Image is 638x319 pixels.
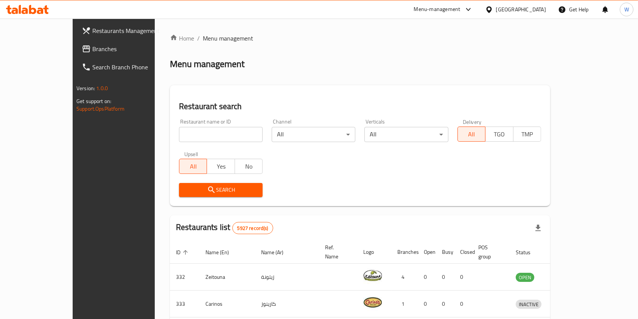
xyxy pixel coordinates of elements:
[363,266,382,285] img: Zeitouna
[76,22,179,40] a: Restaurants Management
[357,241,391,264] th: Logo
[325,243,348,261] span: Ref. Name
[199,264,255,291] td: Zeitouna
[517,129,538,140] span: TMP
[454,241,472,264] th: Closed
[414,5,461,14] div: Menu-management
[478,243,501,261] span: POS group
[238,161,260,172] span: No
[96,83,108,93] span: 1.0.0
[170,34,194,43] a: Home
[461,129,482,140] span: All
[179,159,207,174] button: All
[179,183,263,197] button: Search
[364,127,448,142] div: All
[454,264,472,291] td: 0
[485,127,513,142] button: TGO
[624,5,629,14] span: W
[197,34,200,43] li: /
[418,291,436,317] td: 0
[489,129,510,140] span: TGO
[76,104,124,114] a: Support.OpsPlatform
[179,101,541,112] h2: Restaurant search
[235,159,263,174] button: No
[261,248,293,257] span: Name (Ar)
[436,264,454,291] td: 0
[513,127,541,142] button: TMP
[529,219,547,237] div: Export file
[76,96,111,106] span: Get support on:
[255,264,319,291] td: زيتونة
[436,241,454,264] th: Busy
[210,161,232,172] span: Yes
[391,241,418,264] th: Branches
[463,119,482,124] label: Delivery
[363,293,382,312] img: Carinos
[176,248,190,257] span: ID
[199,291,255,317] td: Carinos
[272,127,355,142] div: All
[92,63,173,72] span: Search Branch Phone
[185,185,257,195] span: Search
[516,300,542,309] div: INACTIVE
[516,273,534,282] span: OPEN
[203,34,253,43] span: Menu management
[255,291,319,317] td: كارينوز
[454,291,472,317] td: 0
[176,222,273,234] h2: Restaurants list
[516,300,542,309] span: INACTIVE
[170,34,550,43] nav: breadcrumb
[457,127,486,142] button: All
[182,161,204,172] span: All
[76,58,179,76] a: Search Branch Phone
[391,264,418,291] td: 4
[170,58,244,70] h2: Menu management
[170,264,199,291] td: 332
[418,241,436,264] th: Open
[496,5,546,14] div: [GEOGRAPHIC_DATA]
[92,26,173,35] span: Restaurants Management
[76,40,179,58] a: Branches
[418,264,436,291] td: 0
[170,291,199,317] td: 333
[232,222,273,234] div: Total records count
[179,127,263,142] input: Search for restaurant name or ID..
[233,225,273,232] span: 5927 record(s)
[76,83,95,93] span: Version:
[207,159,235,174] button: Yes
[516,248,540,257] span: Status
[184,151,198,156] label: Upsell
[92,44,173,53] span: Branches
[205,248,239,257] span: Name (En)
[391,291,418,317] td: 1
[436,291,454,317] td: 0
